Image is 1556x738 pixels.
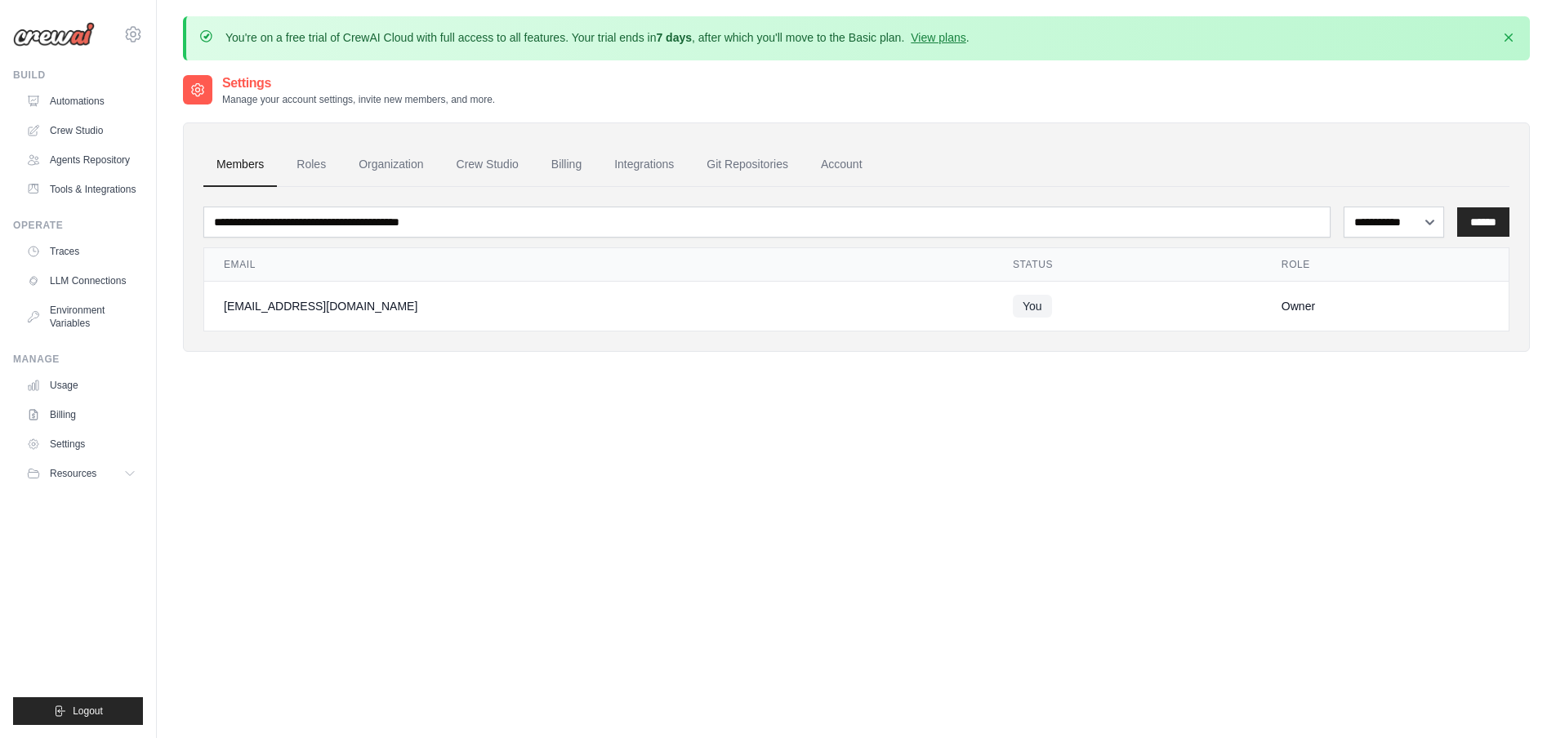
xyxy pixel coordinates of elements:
[20,297,143,336] a: Environment Variables
[20,460,143,487] button: Resources
[13,219,143,232] div: Operate
[20,118,143,144] a: Crew Studio
[13,22,95,47] img: Logo
[203,143,277,187] a: Members
[1262,248,1509,282] th: Role
[73,705,103,718] span: Logout
[693,143,801,187] a: Git Repositories
[13,69,143,82] div: Build
[225,29,970,46] p: You're on a free trial of CrewAI Cloud with full access to all features. Your trial ends in , aft...
[911,31,965,44] a: View plans
[601,143,687,187] a: Integrations
[346,143,436,187] a: Organization
[222,93,495,106] p: Manage your account settings, invite new members, and more.
[20,88,143,114] a: Automations
[993,248,1262,282] th: Status
[20,431,143,457] a: Settings
[283,143,339,187] a: Roles
[808,143,876,187] a: Account
[224,298,974,314] div: [EMAIL_ADDRESS][DOMAIN_NAME]
[20,176,143,202] a: Tools & Integrations
[656,31,692,44] strong: 7 days
[538,143,595,187] a: Billing
[50,467,96,480] span: Resources
[20,238,143,265] a: Traces
[20,402,143,428] a: Billing
[13,353,143,366] div: Manage
[444,143,532,187] a: Crew Studio
[204,248,993,282] th: Email
[20,147,143,173] a: Agents Repository
[13,697,143,725] button: Logout
[20,372,143,398] a: Usage
[1282,298,1489,314] div: Owner
[222,73,495,93] h2: Settings
[20,268,143,294] a: LLM Connections
[1013,295,1052,318] span: You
